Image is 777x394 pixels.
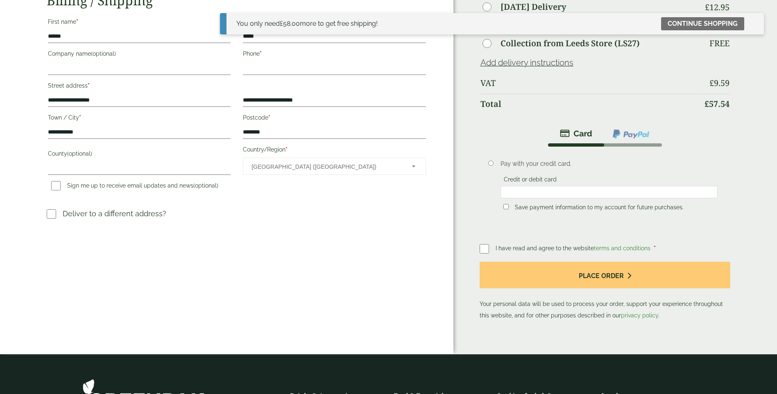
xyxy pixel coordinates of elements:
[594,245,650,251] a: terms and conditions
[480,262,731,321] p: Your personal data will be used to process your order, support your experience throughout this we...
[48,48,231,62] label: Company name
[48,148,231,162] label: County
[88,82,90,89] abbr: required
[236,19,378,29] div: You only need more to get free shipping!
[480,73,699,93] th: VAT
[512,204,687,213] label: Save payment information to my account for future purchases.
[251,158,401,175] span: United Kingdom (UK)
[260,50,262,57] abbr: required
[501,3,566,11] label: [DATE] Delivery
[560,129,592,138] img: stripe.png
[48,80,231,94] label: Street address
[705,2,729,13] bdi: 12.95
[501,159,718,168] p: Pay with your credit card.
[48,16,231,30] label: First name
[709,77,714,88] span: £
[243,48,426,62] label: Phone
[48,182,222,191] label: Sign me up to receive email updates and news
[480,58,573,68] a: Add delivery instructions
[705,98,709,109] span: £
[612,129,650,139] img: ppcp-gateway.png
[501,176,560,185] label: Credit or debit card
[285,146,288,153] abbr: required
[480,262,731,288] button: Place order
[63,208,166,219] p: Deliver to a different address?
[67,150,92,157] span: (optional)
[705,98,729,109] bdi: 57.54
[661,17,744,30] a: Continue shopping
[709,77,729,88] bdi: 9.59
[496,245,652,251] span: I have read and agree to the website
[243,158,426,175] span: Country/Region
[79,114,81,121] abbr: required
[654,245,656,251] abbr: required
[503,188,715,196] iframe: Secure card payment input frame
[51,181,61,190] input: Sign me up to receive email updates and news(optional)
[268,114,270,121] abbr: required
[243,112,426,126] label: Postcode
[621,312,658,319] a: privacy policy
[501,39,640,48] label: Collection from Leeds Store (LS27)
[705,2,709,13] span: £
[193,182,218,189] span: (optional)
[280,20,300,27] span: 58.00
[48,112,231,126] label: Town / City
[480,94,699,114] th: Total
[500,11,699,24] p: 2pm Cut off
[91,50,116,57] span: (optional)
[280,20,283,27] span: £
[243,144,426,158] label: Country/Region
[76,18,78,25] abbr: required
[709,38,729,48] p: Free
